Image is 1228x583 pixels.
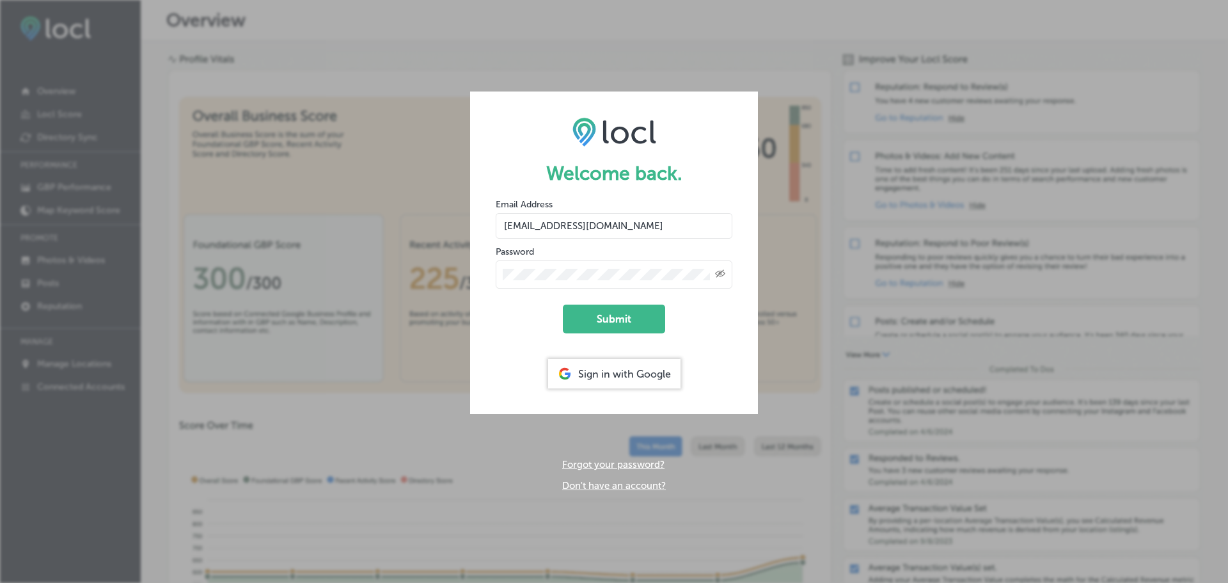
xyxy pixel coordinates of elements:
h1: Welcome back. [496,162,732,185]
img: LOCL logo [572,117,656,147]
label: Email Address [496,199,553,210]
a: Forgot your password? [562,459,665,470]
div: Sign in with Google [548,359,681,388]
label: Password [496,246,534,257]
a: Don't have an account? [562,480,666,491]
span: Toggle password visibility [715,269,725,280]
button: Submit [563,305,665,333]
